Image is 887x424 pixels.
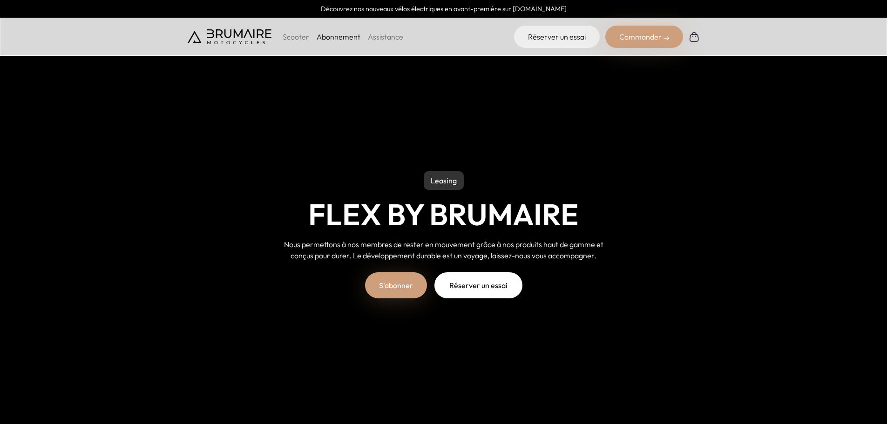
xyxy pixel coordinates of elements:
p: Scooter [283,31,309,42]
img: right-arrow-2.png [664,35,669,41]
a: S'abonner [365,272,427,298]
a: Assistance [368,32,403,41]
div: Commander [605,26,683,48]
h1: Flex by Brumaire [308,197,579,232]
p: Leasing [424,171,464,190]
span: Nous permettons à nos membres de rester en mouvement grâce à nos produits haut de gamme et conçus... [284,240,603,260]
a: Réserver un essai [514,26,600,48]
img: Brumaire Motocycles [188,29,271,44]
a: Réserver un essai [434,272,522,298]
img: Panier [689,31,700,42]
a: Abonnement [317,32,360,41]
